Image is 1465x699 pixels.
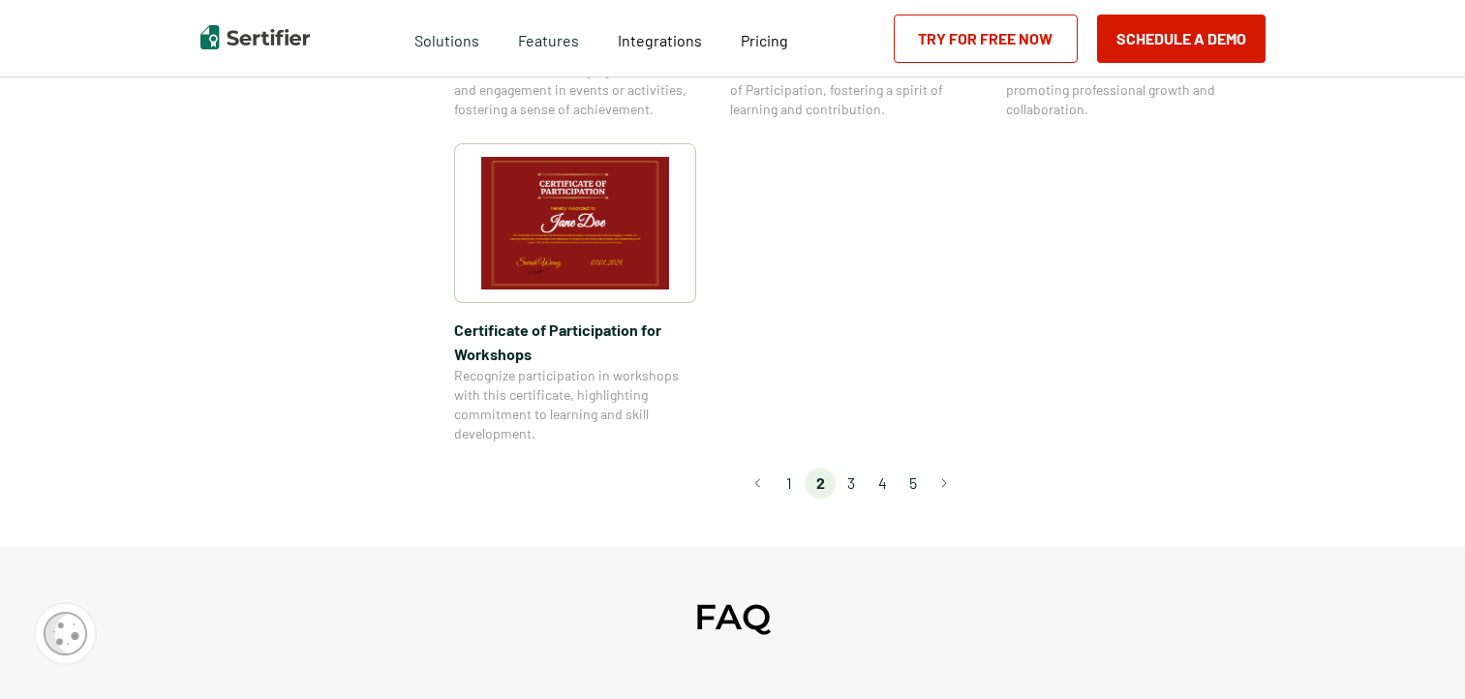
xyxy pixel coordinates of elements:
[836,468,867,499] li: page 3
[867,468,898,499] li: page 4
[454,366,696,443] span: Recognize participation in workshops with this certificate, highlighting commitment to learning a...
[730,42,972,119] span: Recognize students’ active involvement and achievements with this Certificate of Participation, f...
[414,26,479,50] span: Solutions
[518,26,579,50] span: Features
[454,42,696,119] span: Celebrate participation with this certificate, acknowledging involvement and engagement in events...
[1097,15,1266,63] button: Schedule a Demo
[200,25,310,49] img: Sertifier | Digital Credentialing Platform
[805,468,836,499] li: page 2
[1368,606,1465,699] iframe: Chat Widget
[694,595,771,638] h2: FAQ
[618,26,702,50] a: Integrations
[44,612,87,655] img: Cookie Popup Icon
[929,468,960,499] button: Go to next page
[1006,42,1248,119] span: Acknowledge valuable participation in conferences with this certificate, promoting professional g...
[894,15,1078,63] a: Try for Free Now
[454,318,696,366] span: Certificate of Participation​ for Workshops
[454,143,696,443] a: Certificate of Participation​ for WorkshopsCertificate of Participation​ for WorkshopsRecognize p...
[741,26,788,50] a: Pricing
[774,468,805,499] li: page 1
[741,31,788,49] span: Pricing
[898,468,929,499] li: page 5
[743,468,774,499] button: Go to previous page
[481,157,669,289] img: Certificate of Participation​ for Workshops
[618,31,702,49] span: Integrations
